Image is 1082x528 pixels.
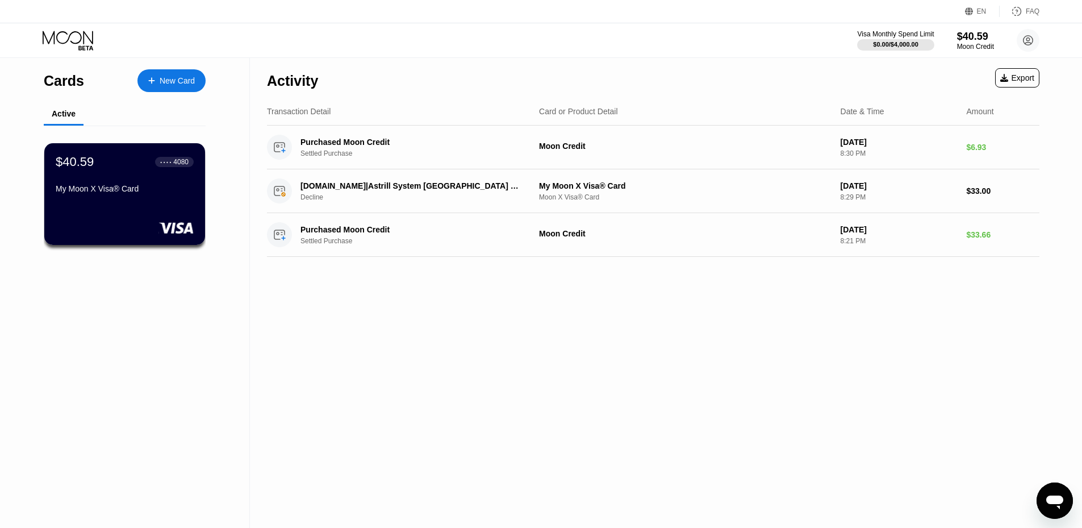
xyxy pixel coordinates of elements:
div: [DOMAIN_NAME]|Astrill System [GEOGRAPHIC_DATA] NLDeclineMy Moon X Visa® CardMoon X Visa® Card[DAT... [267,169,1039,213]
div: New Card [137,69,206,92]
iframe: Button to launch messaging window [1037,483,1073,519]
div: FAQ [1026,7,1039,15]
div: Moon Credit [539,229,832,238]
div: Purchased Moon CreditSettled PurchaseMoon Credit[DATE]8:30 PM$6.93 [267,126,1039,169]
div: Active [52,109,76,118]
div: $33.66 [966,230,1039,239]
div: Purchased Moon Credit [300,138,521,147]
div: Moon X Visa® Card [539,193,832,201]
div: Purchased Moon Credit [300,225,521,234]
div: [DOMAIN_NAME]|Astrill System [GEOGRAPHIC_DATA] NL [300,181,521,190]
div: $40.59 [56,155,94,169]
div: [DATE] [841,138,958,147]
div: EN [965,6,1000,17]
div: Moon Credit [539,142,832,151]
div: Visa Monthly Spend Limit [857,30,934,38]
div: Activity [267,73,318,89]
div: 4080 [173,158,189,166]
div: 8:30 PM [841,149,958,157]
div: Decline [300,193,537,201]
div: $0.00 / $4,000.00 [873,41,918,48]
div: My Moon X Visa® Card [56,184,194,193]
div: $40.59Moon Credit [957,31,994,51]
div: Export [995,68,1039,88]
div: Cards [44,73,84,89]
div: New Card [160,76,195,86]
div: Moon Credit [957,43,994,51]
div: Purchased Moon CreditSettled PurchaseMoon Credit[DATE]8:21 PM$33.66 [267,213,1039,257]
div: My Moon X Visa® Card [539,181,832,190]
div: Date & Time [841,107,884,116]
div: $40.59● ● ● ●4080My Moon X Visa® Card [44,143,205,245]
div: ● ● ● ● [160,160,172,164]
div: Card or Product Detail [539,107,618,116]
div: EN [977,7,987,15]
div: 8:29 PM [841,193,958,201]
div: Amount [966,107,993,116]
div: FAQ [1000,6,1039,17]
div: 8:21 PM [841,237,958,245]
div: $6.93 [966,143,1039,152]
div: Export [1000,73,1034,82]
div: Settled Purchase [300,149,537,157]
div: [DATE] [841,181,958,190]
div: $33.00 [966,186,1039,196]
div: [DATE] [841,225,958,234]
div: Transaction Detail [267,107,331,116]
div: $40.59 [957,31,994,43]
div: Settled Purchase [300,237,537,245]
div: Visa Monthly Spend Limit$0.00/$4,000.00 [857,30,934,51]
